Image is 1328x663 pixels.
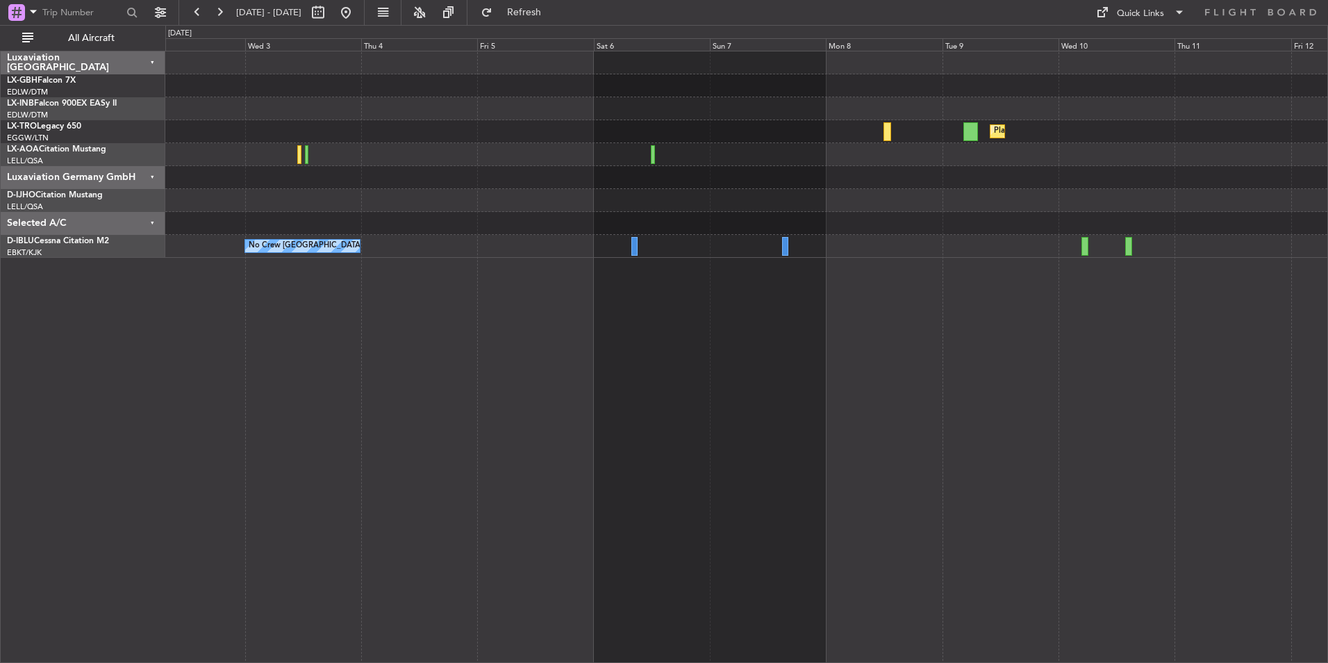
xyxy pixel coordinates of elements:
div: [DATE] [168,28,192,40]
a: D-IJHOCitation Mustang [7,191,103,199]
input: Trip Number [42,2,122,23]
a: LX-TROLegacy 650 [7,122,81,131]
div: Planned Maint Dusseldorf [994,121,1085,142]
span: All Aircraft [36,33,147,43]
a: LX-GBHFalcon 7X [7,76,76,85]
div: Quick Links [1117,7,1164,21]
a: LX-INBFalcon 900EX EASy II [7,99,117,108]
button: Quick Links [1089,1,1192,24]
div: Wed 10 [1059,38,1175,51]
a: LELL/QSA [7,202,43,212]
a: EDLW/DTM [7,110,48,120]
div: No Crew [GEOGRAPHIC_DATA] ([GEOGRAPHIC_DATA] National) [249,236,481,256]
div: Wed 3 [245,38,361,51]
span: LX-GBH [7,76,38,85]
div: Thu 4 [361,38,477,51]
a: D-IBLUCessna Citation M2 [7,237,109,245]
div: Tue 9 [943,38,1059,51]
div: Tue 2 [128,38,244,51]
span: D-IJHO [7,191,35,199]
span: LX-INB [7,99,34,108]
span: LX-AOA [7,145,39,154]
div: Fri 5 [477,38,593,51]
a: EBKT/KJK [7,247,42,258]
button: Refresh [474,1,558,24]
a: LX-AOACitation Mustang [7,145,106,154]
span: LX-TRO [7,122,37,131]
a: LELL/QSA [7,156,43,166]
span: Refresh [495,8,554,17]
div: Mon 8 [826,38,942,51]
a: EDLW/DTM [7,87,48,97]
div: Sun 7 [710,38,826,51]
div: Thu 11 [1175,38,1290,51]
span: D-IBLU [7,237,34,245]
span: [DATE] - [DATE] [236,6,301,19]
div: Sat 6 [594,38,710,51]
button: All Aircraft [15,27,151,49]
a: EGGW/LTN [7,133,49,143]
